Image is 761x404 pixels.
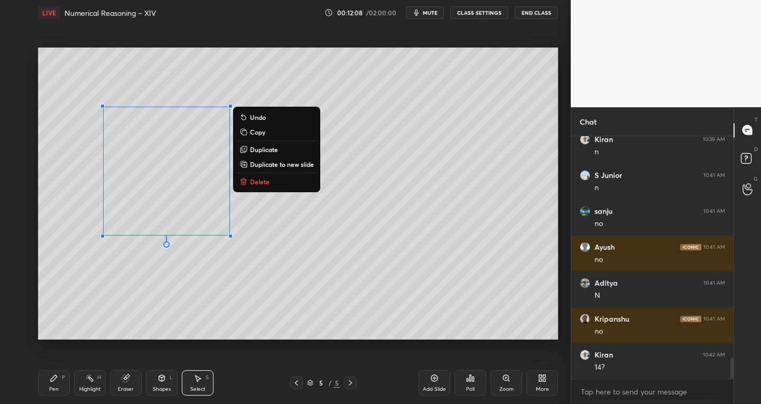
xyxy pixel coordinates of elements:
[595,278,618,288] h6: Aditya
[170,375,173,380] div: L
[250,145,278,154] p: Duplicate
[703,316,725,322] div: 10:41 AM
[580,206,590,217] img: 620ebde3baa04807a2dcbc4d45d94e8e.jpg
[206,375,209,380] div: S
[499,387,514,392] div: Zoom
[754,175,758,183] p: G
[49,387,59,392] div: Pen
[595,206,612,216] h6: sanju
[703,244,725,250] div: 10:41 AM
[595,362,725,373] div: 14?
[406,6,444,19] button: mute
[580,170,590,181] img: 2e2c93307f07414aba042ae2b8dbeddd.jpg
[580,134,590,145] img: 3
[450,6,508,19] button: CLASS SETTINGS
[595,171,622,180] h6: S Junior
[580,242,590,252] img: default.png
[237,175,316,188] button: Delete
[466,387,475,392] div: Poll
[595,183,725,193] div: n
[595,350,613,360] h6: Kiran
[595,326,725,337] div: no
[754,145,758,153] p: D
[571,108,605,136] p: Chat
[237,126,316,138] button: Copy
[79,387,101,392] div: Highlight
[595,219,725,229] div: no
[38,6,60,19] div: LIVE
[237,158,316,171] button: Duplicate to new slide
[703,280,725,286] div: 10:41 AM
[333,378,340,388] div: 5
[250,177,270,186] p: Delete
[703,136,725,143] div: 10:39 AM
[315,380,326,386] div: 5
[328,380,331,386] div: /
[580,314,590,324] img: 7f7eafc3259b4554b51de29c79fcad43.jpg
[571,136,734,379] div: grid
[595,135,613,144] h6: Kiran
[595,314,629,324] h6: Kripanshu
[118,387,134,392] div: Eraser
[97,375,101,380] div: H
[680,244,701,250] img: iconic-dark.1390631f.png
[680,316,701,322] img: iconic-dark.1390631f.png
[64,8,156,18] h4: Numerical Reasoning – XIV
[153,387,171,392] div: Shapes
[250,160,314,168] p: Duplicate to new slide
[595,242,615,252] h6: Ayush
[580,350,590,360] img: 3
[423,9,438,16] span: mute
[62,375,65,380] div: P
[595,290,725,301] div: N
[237,143,316,156] button: Duplicate
[595,147,725,157] div: n
[595,255,725,265] div: no
[515,6,558,19] button: End Class
[703,352,725,358] div: 10:42 AM
[250,113,266,121] p: Undo
[536,387,549,392] div: More
[580,278,590,288] img: fa92e4f3338c41659a969829464eb485.jpg
[703,208,725,214] div: 10:41 AM
[703,172,725,178] div: 10:41 AM
[755,116,758,124] p: T
[423,387,446,392] div: Add Slide
[190,387,206,392] div: Select
[237,111,316,124] button: Undo
[250,128,265,136] p: Copy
